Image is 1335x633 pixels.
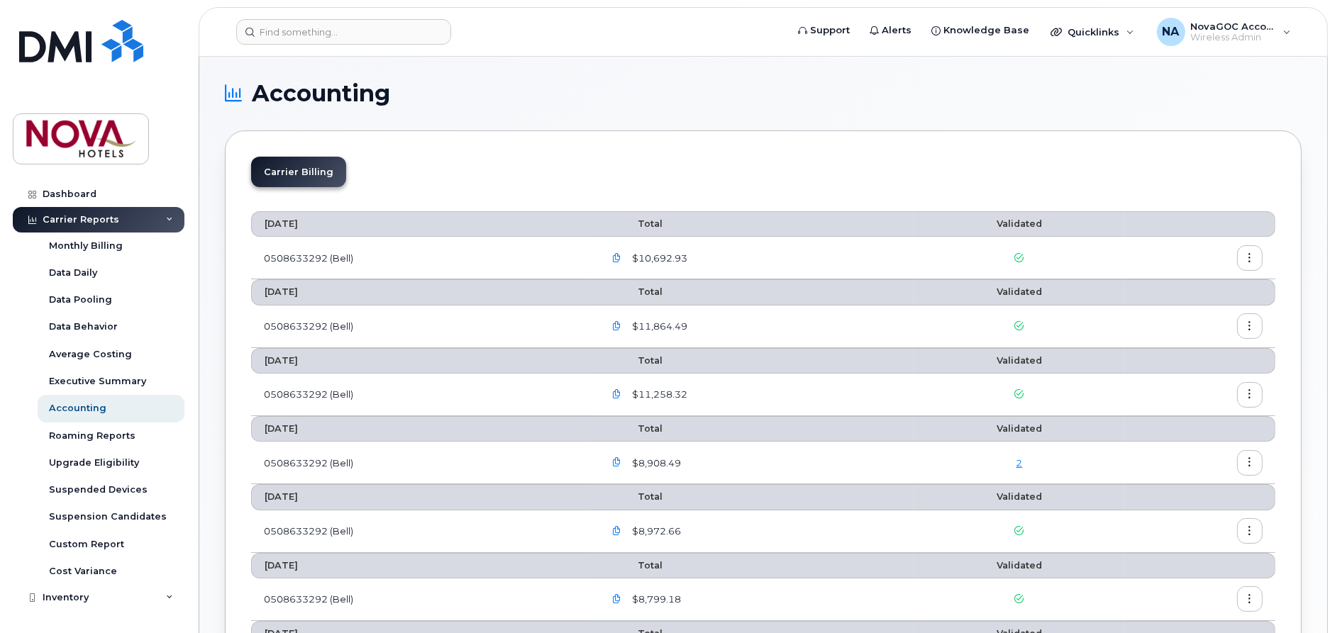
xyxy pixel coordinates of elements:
[604,218,663,229] span: Total
[251,553,591,578] th: [DATE]
[604,423,663,434] span: Total
[914,279,1124,305] th: Validated
[251,348,591,374] th: [DATE]
[914,553,1124,578] th: Validated
[629,320,687,333] span: $11,864.49
[604,491,663,502] span: Total
[251,306,591,348] td: 0508633292 (Bell)
[914,416,1124,442] th: Validated
[251,374,591,416] td: 0508633292 (Bell)
[604,355,663,366] span: Total
[914,484,1124,510] th: Validated
[251,211,591,237] th: [DATE]
[914,211,1124,237] th: Validated
[251,237,591,279] td: 0508633292 (Bell)
[629,388,687,401] span: $11,258.32
[629,252,687,265] span: $10,692.93
[251,578,591,621] td: 0508633292 (Bell)
[629,456,681,470] span: $8,908.49
[629,525,681,538] span: $8,972.66
[914,348,1124,374] th: Validated
[251,279,591,305] th: [DATE]
[604,286,663,297] span: Total
[251,510,591,553] td: 0508633292 (Bell)
[252,83,390,104] span: Accounting
[251,416,591,442] th: [DATE]
[251,484,591,510] th: [DATE]
[604,560,663,571] span: Total
[629,593,681,606] span: $8,799.18
[1016,457,1022,469] a: 2
[251,442,591,484] td: 0508633292 (Bell)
